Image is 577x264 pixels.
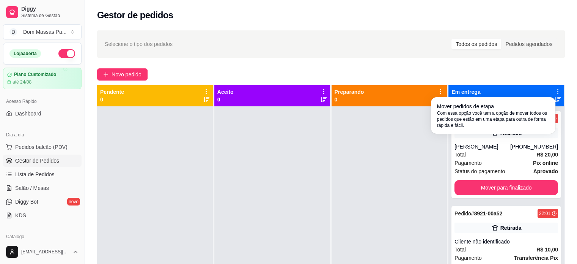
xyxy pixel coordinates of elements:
[536,247,558,253] strong: R$ 10,00
[14,72,56,77] article: Plano Customizado
[9,49,41,58] div: Loja aberta
[501,39,557,49] div: Pedidos agendados
[533,160,558,166] strong: Pix online
[15,212,26,219] span: KDS
[100,96,124,103] p: 0
[21,249,69,255] span: [EMAIL_ADDRESS][DOMAIN_NAME]
[15,143,68,151] span: Pedidos balcão (PDV)
[454,210,471,217] span: Pedido
[451,88,480,96] p: Em entrega
[454,245,466,254] span: Total
[217,88,234,96] p: Aceito
[21,13,79,19] span: Sistema de Gestão
[112,70,141,79] span: Novo pedido
[335,88,364,96] p: Preparando
[454,143,510,150] div: [PERSON_NAME]
[454,159,482,167] span: Pagamento
[97,9,173,21] h2: Gestor de pedidos
[3,24,82,40] button: Select a team
[3,95,82,107] div: Acesso Rápido
[105,40,173,48] span: Selecione o tipo dos pedidos
[335,96,364,103] p: 0
[3,231,82,243] div: Catálogo
[510,143,558,150] div: [PHONE_NUMBER]
[454,150,466,159] span: Total
[451,96,480,103] p: 3
[454,167,505,175] span: Status do pagamento
[437,110,549,128] span: Com essa opção você tem a opção de mover todos os pedidos que estão em uma etapa para outra de fo...
[514,255,558,261] strong: Transferência Pix
[437,103,494,110] span: Mover pedidos de etapa
[21,6,79,13] span: Diggy
[539,210,550,217] div: 22:01
[15,110,41,117] span: Dashboard
[103,72,108,77] span: plus
[100,88,124,96] p: Pendente
[58,49,75,58] button: Alterar Status
[13,79,31,85] article: até 24/08
[15,184,49,192] span: Salão / Mesas
[500,224,522,232] div: Retirada
[454,238,558,245] div: Cliente não identificado
[536,152,558,158] strong: R$ 20,00
[454,180,558,195] button: Mover para finalizado
[15,198,38,206] span: Diggy Bot
[454,254,482,262] span: Pagamento
[533,168,558,174] strong: aprovado
[451,39,501,49] div: Todos os pedidos
[15,171,55,178] span: Lista de Pedidos
[9,28,17,36] span: D
[471,210,503,217] strong: # 8921-00a52
[217,96,234,103] p: 0
[23,28,66,36] div: Dom Massas Pa ...
[15,157,59,164] span: Gestor de Pedidos
[3,129,82,141] div: Dia a dia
